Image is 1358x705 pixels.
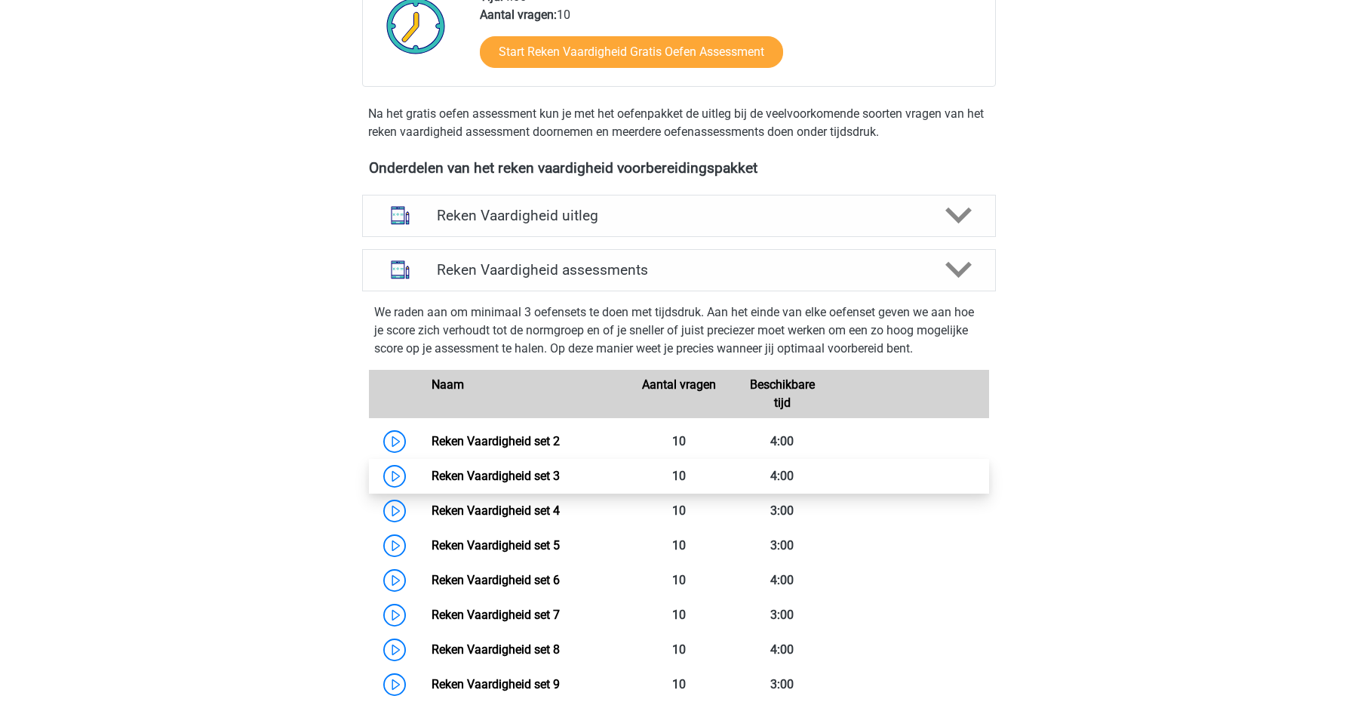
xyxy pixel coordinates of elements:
[432,677,560,691] a: Reken Vaardigheid set 9
[432,538,560,553] a: Reken Vaardigheid set 5
[432,608,560,622] a: Reken Vaardigheid set 7
[480,36,783,68] a: Start Reken Vaardigheid Gratis Oefen Assessment
[432,573,560,587] a: Reken Vaardigheid set 6
[362,105,996,141] div: Na het gratis oefen assessment kun je met het oefenpakket de uitleg bij de veelvoorkomende soorte...
[627,376,730,412] div: Aantal vragen
[381,196,419,235] img: reken vaardigheid uitleg
[356,195,1002,237] a: uitleg Reken Vaardigheid uitleg
[432,503,560,518] a: Reken Vaardigheid set 4
[374,303,984,358] p: We raden aan om minimaal 3 oefensets te doen met tijdsdruk. Aan het einde van elke oefenset geven...
[369,159,989,177] h4: Onderdelen van het reken vaardigheid voorbereidingspakket
[730,376,834,412] div: Beschikbare tijd
[420,376,627,412] div: Naam
[381,251,419,289] img: reken vaardigheid assessments
[480,8,557,22] b: Aantal vragen:
[437,261,921,279] h4: Reken Vaardigheid assessments
[432,469,560,483] a: Reken Vaardigheid set 3
[437,207,921,224] h4: Reken Vaardigheid uitleg
[432,642,560,657] a: Reken Vaardigheid set 8
[356,249,1002,291] a: assessments Reken Vaardigheid assessments
[432,434,560,448] a: Reken Vaardigheid set 2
